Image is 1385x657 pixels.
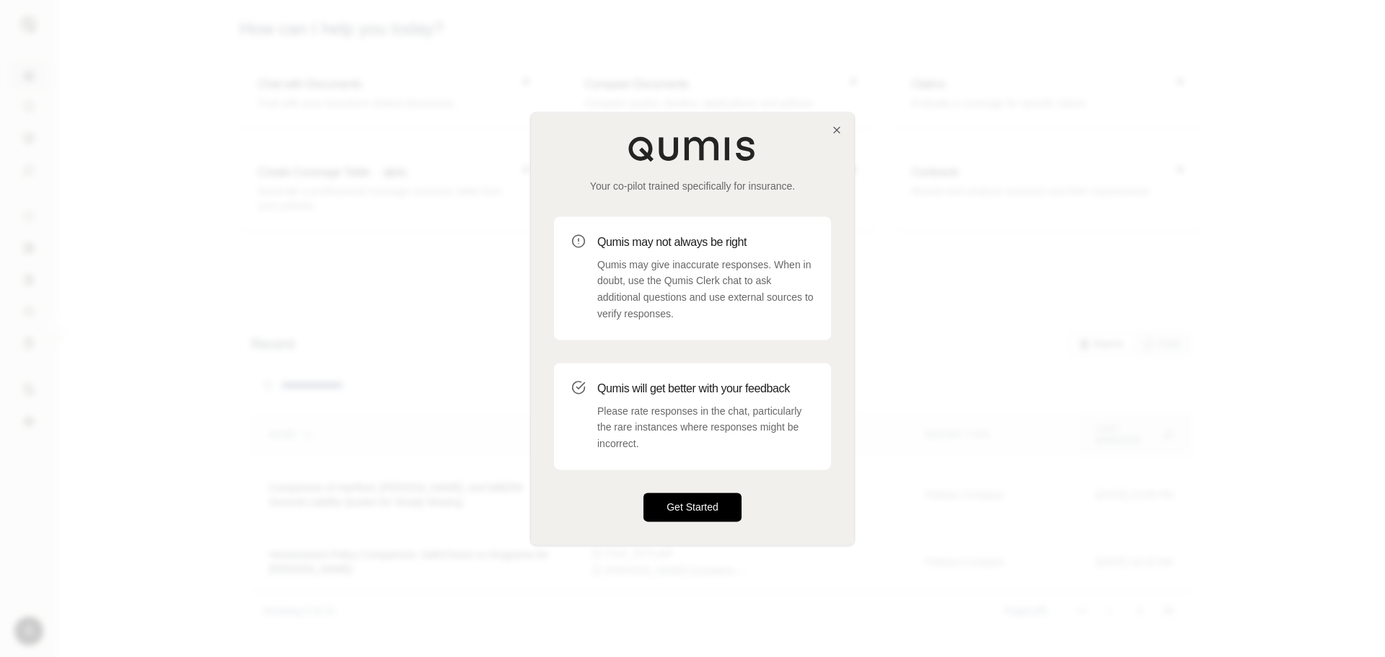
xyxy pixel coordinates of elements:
[597,380,814,397] h3: Qumis will get better with your feedback
[628,136,757,162] img: Qumis Logo
[597,403,814,452] p: Please rate responses in the chat, particularly the rare instances where responses might be incor...
[643,493,742,521] button: Get Started
[597,257,814,322] p: Qumis may give inaccurate responses. When in doubt, use the Qumis Clerk chat to ask additional qu...
[554,179,831,193] p: Your co-pilot trained specifically for insurance.
[597,234,814,251] h3: Qumis may not always be right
